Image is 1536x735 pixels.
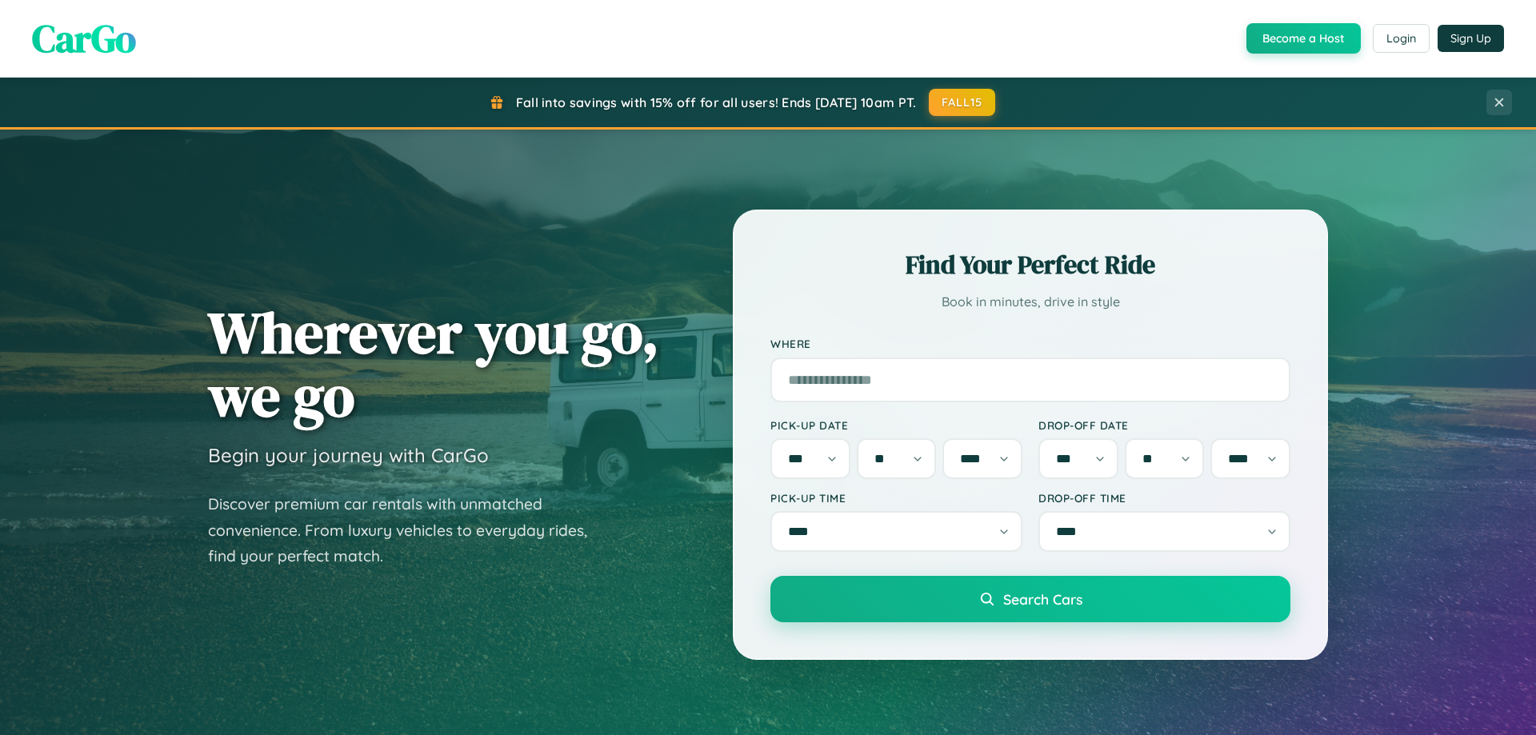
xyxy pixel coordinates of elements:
h3: Begin your journey with CarGo [208,443,489,467]
label: Pick-up Date [770,418,1022,432]
h1: Wherever you go, we go [208,301,659,427]
button: FALL15 [929,89,996,116]
button: Login [1373,24,1430,53]
p: Book in minutes, drive in style [770,290,1290,314]
button: Sign Up [1438,25,1504,52]
p: Discover premium car rentals with unmatched convenience. From luxury vehicles to everyday rides, ... [208,491,608,569]
span: CarGo [32,12,136,65]
span: Fall into savings with 15% off for all users! Ends [DATE] 10am PT. [516,94,917,110]
button: Search Cars [770,576,1290,622]
h2: Find Your Perfect Ride [770,247,1290,282]
span: Search Cars [1003,590,1082,608]
label: Pick-up Time [770,491,1022,505]
label: Drop-off Date [1038,418,1290,432]
button: Become a Host [1246,23,1361,54]
label: Where [770,338,1290,351]
label: Drop-off Time [1038,491,1290,505]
